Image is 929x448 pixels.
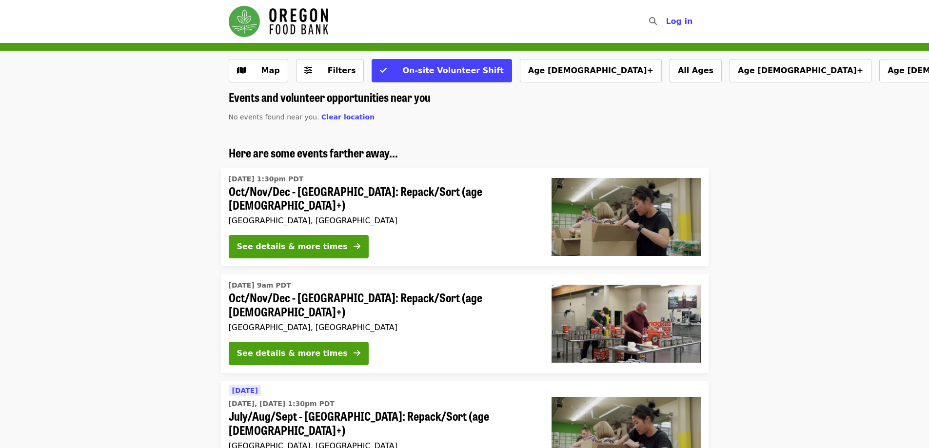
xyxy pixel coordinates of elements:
button: On-site Volunteer Shift [372,59,512,82]
span: Oct/Nov/Dec - [GEOGRAPHIC_DATA]: Repack/Sort (age [DEMOGRAPHIC_DATA]+) [229,184,536,213]
span: Oct/Nov/Dec - [GEOGRAPHIC_DATA]: Repack/Sort (age [DEMOGRAPHIC_DATA]+) [229,291,536,319]
span: Map [261,66,280,75]
button: All Ages [670,59,722,82]
div: See details & more times [237,348,348,359]
a: See details for "Oct/Nov/Dec - Portland: Repack/Sort (age 16+)" [221,274,709,373]
button: See details & more times [229,235,369,258]
img: Oct/Nov/Dec - Portland: Repack/Sort (age 8+) organized by Oregon Food Bank [552,178,701,256]
a: See details for "Oct/Nov/Dec - Portland: Repack/Sort (age 8+)" [221,168,709,267]
span: Here are some events farther away... [229,144,398,161]
span: Filters [328,66,356,75]
i: search icon [649,17,657,26]
div: See details & more times [237,241,348,253]
i: arrow-right icon [354,349,360,358]
span: On-site Volunteer Shift [402,66,503,75]
time: [DATE], [DATE] 1:30pm PDT [229,399,335,409]
span: Log in [666,17,692,26]
i: check icon [380,66,387,75]
i: sliders-h icon [304,66,312,75]
button: Age [DEMOGRAPHIC_DATA]+ [730,59,871,82]
button: See details & more times [229,342,369,365]
img: Oct/Nov/Dec - Portland: Repack/Sort (age 16+) organized by Oregon Food Bank [552,285,701,363]
img: Oregon Food Bank - Home [229,6,328,37]
span: July/Aug/Sept - [GEOGRAPHIC_DATA]: Repack/Sort (age [DEMOGRAPHIC_DATA]+) [229,409,536,437]
i: map icon [237,66,246,75]
span: Clear location [321,113,375,121]
span: [DATE] [232,387,258,394]
button: Filters (0 selected) [296,59,364,82]
div: [GEOGRAPHIC_DATA], [GEOGRAPHIC_DATA] [229,323,536,332]
time: [DATE] 1:30pm PDT [229,174,304,184]
input: Search [663,10,671,33]
span: No events found near you. [229,113,319,121]
button: Log in [658,12,700,31]
button: Clear location [321,112,375,122]
div: [GEOGRAPHIC_DATA], [GEOGRAPHIC_DATA] [229,216,536,225]
button: Age [DEMOGRAPHIC_DATA]+ [520,59,662,82]
i: arrow-right icon [354,242,360,251]
time: [DATE] 9am PDT [229,280,291,291]
span: Events and volunteer opportunities near you [229,88,431,105]
button: Show map view [229,59,288,82]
